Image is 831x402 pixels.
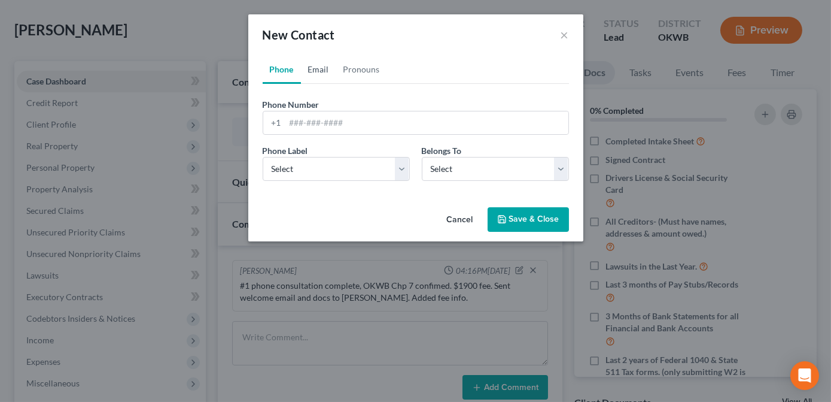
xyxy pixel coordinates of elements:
a: Phone [263,55,301,84]
input: ###-###-#### [285,111,568,134]
button: Cancel [437,208,483,232]
div: +1 [263,111,285,134]
button: Save & Close [488,207,569,232]
a: Pronouns [336,55,387,84]
span: Phone Number [263,99,319,110]
span: New Contact [263,28,335,42]
button: × [561,28,569,42]
div: Open Intercom Messenger [790,361,819,390]
span: Belongs To [422,146,462,156]
a: Email [301,55,336,84]
span: Phone Label [263,146,308,156]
